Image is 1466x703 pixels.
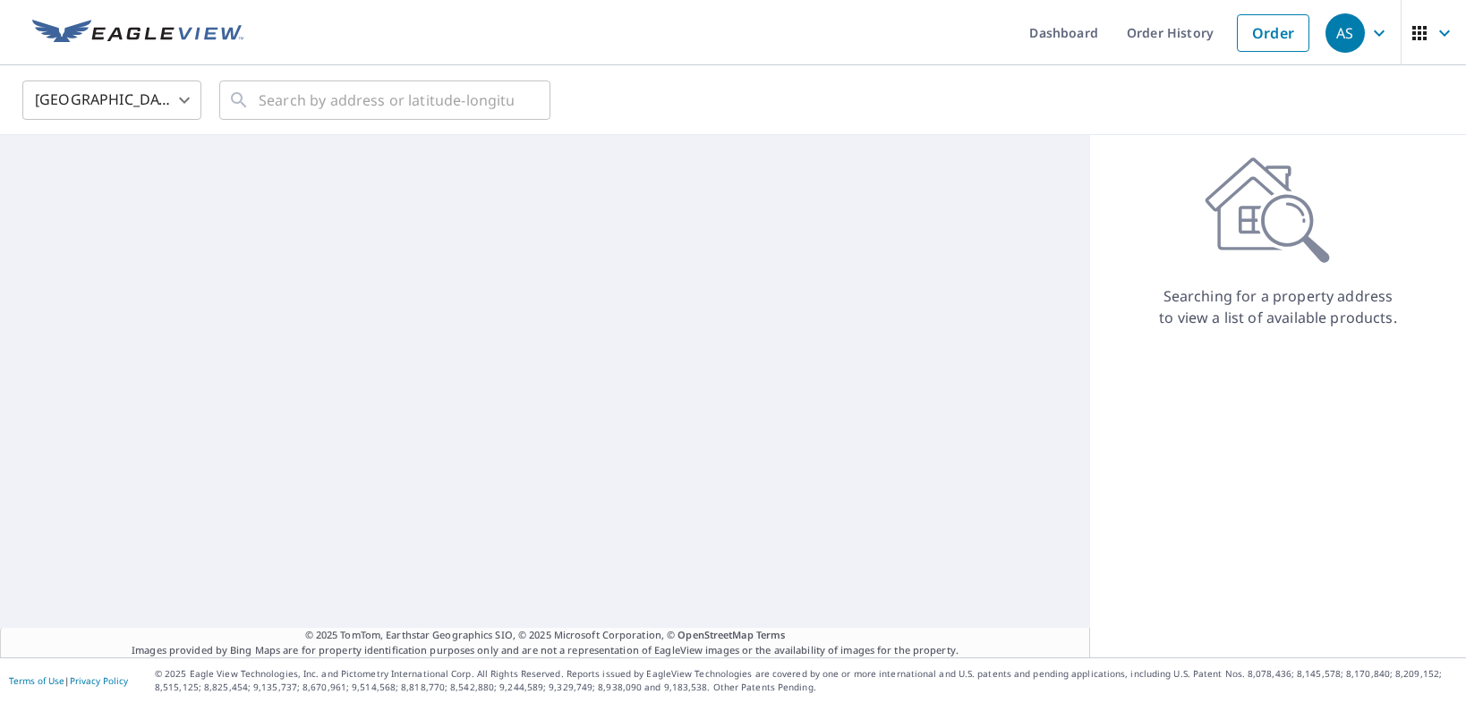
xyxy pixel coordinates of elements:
[9,674,64,687] a: Terms of Use
[32,20,243,47] img: EV Logo
[70,674,128,687] a: Privacy Policy
[259,75,514,125] input: Search by address or latitude-longitude
[305,628,786,643] span: © 2025 TomTom, Earthstar Geographics SIO, © 2025 Microsoft Corporation, ©
[155,667,1457,694] p: © 2025 Eagle View Technologies, Inc. and Pictometry International Corp. All Rights Reserved. Repo...
[756,628,786,641] a: Terms
[22,75,201,125] div: [GEOGRAPHIC_DATA]
[9,675,128,686] p: |
[1237,14,1309,52] a: Order
[678,628,753,641] a: OpenStreetMap
[1325,13,1365,53] div: AS
[1158,285,1398,328] p: Searching for a property address to view a list of available products.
